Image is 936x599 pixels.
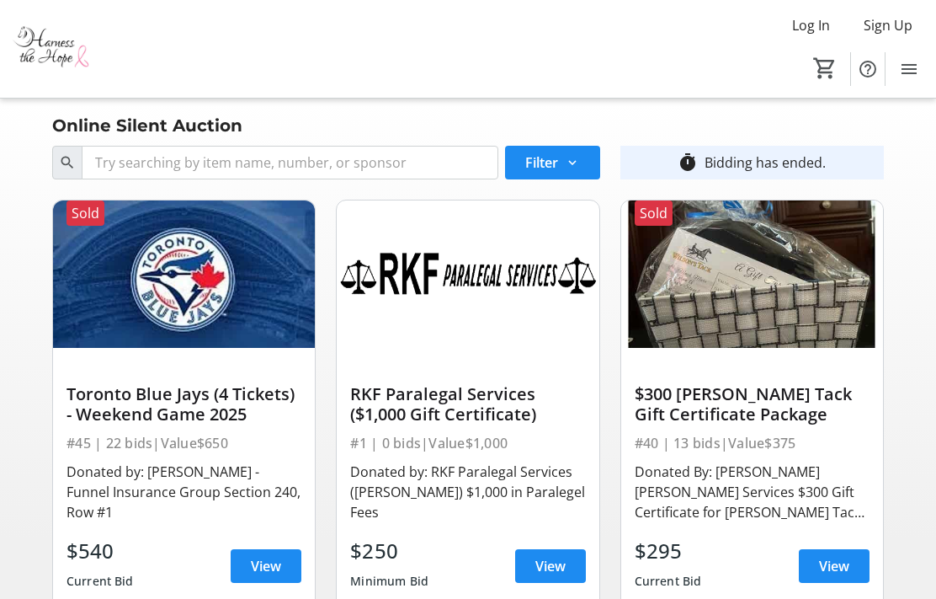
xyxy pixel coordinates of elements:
span: Sign Up [864,15,912,35]
div: RKF Paralegal Services ($1,000 Gift Certificate) [350,384,585,425]
div: $295 [635,536,702,566]
mat-icon: timer_outline [678,152,698,173]
img: $300 Wilson's Tack Gift Certificate Package [621,201,883,348]
div: Current Bid [635,566,702,596]
div: #40 | 13 bids | Value $375 [635,431,870,455]
div: $300 [PERSON_NAME] Tack Gift Certificate Package [635,384,870,425]
div: Current Bid [66,566,134,596]
div: Sold [635,201,673,226]
img: Toronto Blue Jays (4 Tickets) - Weekend Game 2025 [53,201,315,348]
button: Menu [892,52,926,86]
button: Sign Up [850,12,926,39]
div: Donated By: [PERSON_NAME] [PERSON_NAME] Services $300 Gift Certificate for [PERSON_NAME] Tack, Lo... [635,462,870,522]
div: $540 [66,536,134,566]
div: Donated by: RKF Paralegal Services ([PERSON_NAME]) $1,000 in Paralegel Fees [350,462,585,522]
img: RKF Paralegal Services ($1,000 Gift Certificate) [337,201,598,348]
span: View [251,556,281,576]
button: Help [851,52,885,86]
button: Log In [779,12,843,39]
div: Sold [66,201,104,226]
span: Log In [792,15,830,35]
span: View [535,556,566,576]
a: View [231,549,301,583]
img: Harness the Hope's Logo [10,7,94,91]
span: View [819,556,849,576]
div: Toronto Blue Jays (4 Tickets) - Weekend Game 2025 [66,384,301,425]
button: Cart [810,53,840,83]
div: Minimum Bid [350,566,428,596]
span: Filter [525,152,558,173]
div: Online Silent Auction [42,112,253,139]
div: Donated by: [PERSON_NAME] - Funnel Insurance Group Section 240, Row #1 [66,462,301,522]
a: View [799,549,870,583]
button: Filter [505,146,600,179]
div: $250 [350,536,428,566]
div: #45 | 22 bids | Value $650 [66,431,301,455]
div: #1 | 0 bids | Value $1,000 [350,431,585,455]
input: Try searching by item name, number, or sponsor [82,146,498,179]
div: Bidding has ended. [705,152,826,173]
a: View [515,549,586,583]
